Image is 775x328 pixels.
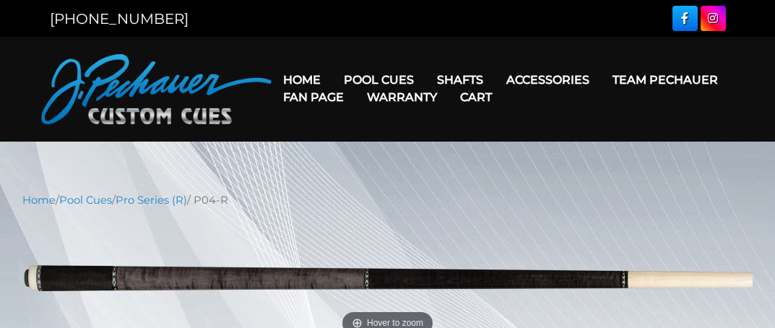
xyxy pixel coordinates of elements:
[272,79,355,116] a: Fan Page
[22,192,753,208] nav: Breadcrumb
[332,61,425,98] a: Pool Cues
[50,10,189,27] a: [PHONE_NUMBER]
[449,79,503,116] a: Cart
[355,79,449,116] a: Warranty
[601,61,729,98] a: Team Pechauer
[116,194,187,207] a: Pro Series (R)
[272,61,332,98] a: Home
[22,194,56,207] a: Home
[59,194,112,207] a: Pool Cues
[41,54,272,124] img: Pechauer Custom Cues
[425,61,495,98] a: Shafts
[495,61,601,98] a: Accessories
